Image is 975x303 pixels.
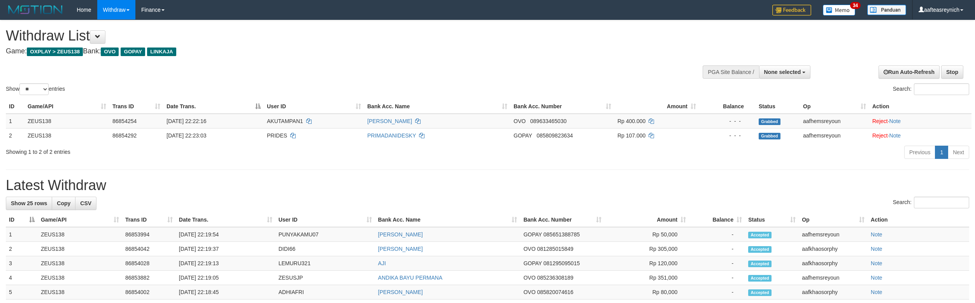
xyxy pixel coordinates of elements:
td: Rp 80,000 [605,285,689,299]
span: Grabbed [759,133,780,139]
label: Search: [893,197,969,208]
img: MOTION_logo.png [6,4,65,16]
td: ZEUS138 [25,128,109,143]
td: DIDI66 [275,242,375,256]
th: Bank Acc. Name: activate to sort column ascending [375,213,521,227]
td: 86853994 [122,227,176,242]
a: ANDIKA BAYU PERMANA [378,275,442,281]
td: ZEUS138 [38,285,122,299]
a: Note [871,275,882,281]
td: - [689,242,745,256]
td: ADHIAFRI [275,285,375,299]
td: aafhemsreyoun [800,128,869,143]
th: Date Trans.: activate to sort column descending [163,99,264,114]
td: ZESUSJP [275,271,375,285]
span: 86854254 [112,118,137,124]
span: OVO [523,246,535,252]
th: Action [869,99,971,114]
a: Next [948,146,969,159]
td: ZEUS138 [38,271,122,285]
th: Trans ID: activate to sort column ascending [122,213,176,227]
td: 86853882 [122,271,176,285]
span: None selected [764,69,801,75]
td: [DATE] 22:18:45 [176,285,275,299]
th: Bank Acc. Number: activate to sort column ascending [520,213,605,227]
span: Copy 081285015849 to clipboard [537,246,573,252]
td: · [869,128,971,143]
th: Status [756,99,800,114]
span: OVO [101,48,119,56]
a: [PERSON_NAME] [378,231,423,238]
a: Stop [941,65,963,79]
td: aafhemsreyoun [799,227,868,242]
a: Note [871,231,882,238]
select: Showentries [19,83,49,95]
td: Rp 120,000 [605,256,689,271]
th: Game/API: activate to sort column ascending [38,213,122,227]
span: Accepted [748,261,772,267]
td: [DATE] 22:19:13 [176,256,275,271]
a: [PERSON_NAME] [378,289,423,295]
td: 5 [6,285,38,299]
img: Button%20Memo.svg [823,5,856,16]
div: Showing 1 to 2 of 2 entries [6,145,400,156]
span: [DATE] 22:22:16 [167,118,206,124]
span: 86854292 [112,132,137,139]
span: CSV [80,200,91,206]
td: 2 [6,128,25,143]
span: Accepted [748,289,772,296]
h1: Latest Withdraw [6,178,969,193]
th: Balance: activate to sort column ascending [689,213,745,227]
td: Rp 305,000 [605,242,689,256]
td: [DATE] 22:19:54 [176,227,275,242]
a: CSV [75,197,96,210]
td: 86854002 [122,285,176,299]
a: Note [871,246,882,252]
span: OVO [523,275,535,281]
td: PUNYAKAMU07 [275,227,375,242]
a: PRIMADANIDESKY [367,132,416,139]
input: Search: [914,83,969,95]
th: ID: activate to sort column descending [6,213,38,227]
span: OVO [523,289,535,295]
span: Copy [57,200,70,206]
td: ZEUS138 [38,256,122,271]
input: Search: [914,197,969,208]
span: Grabbed [759,118,780,125]
td: - [689,227,745,242]
td: [DATE] 22:19:05 [176,271,275,285]
td: [DATE] 22:19:37 [176,242,275,256]
a: [PERSON_NAME] [367,118,412,124]
th: Status: activate to sort column ascending [745,213,799,227]
th: Amount: activate to sort column ascending [605,213,689,227]
td: aafhemsreyoun [800,114,869,129]
span: [DATE] 22:23:03 [167,132,206,139]
td: Rp 50,000 [605,227,689,242]
a: Reject [872,132,888,139]
td: LEMURU321 [275,256,375,271]
th: Bank Acc. Name: activate to sort column ascending [364,99,510,114]
a: Copy [52,197,75,210]
a: Note [889,132,901,139]
td: ZEUS138 [38,227,122,242]
td: 4 [6,271,38,285]
td: ZEUS138 [25,114,109,129]
td: aafkhaosorphy [799,285,868,299]
td: 86854028 [122,256,176,271]
td: ZEUS138 [38,242,122,256]
a: Previous [904,146,935,159]
th: Amount: activate to sort column ascending [614,99,699,114]
a: 1 [935,146,948,159]
img: Feedback.jpg [772,5,811,16]
td: 1 [6,227,38,242]
th: ID [6,99,25,114]
div: PGA Site Balance / [703,65,759,79]
div: - - - [702,132,752,139]
span: AKUTAMPAN1 [267,118,303,124]
span: GOPAY [523,260,542,266]
th: Op: activate to sort column ascending [800,99,869,114]
span: Show 25 rows [11,200,47,206]
label: Show entries [6,83,65,95]
span: Accepted [748,232,772,238]
th: Action [868,213,969,227]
